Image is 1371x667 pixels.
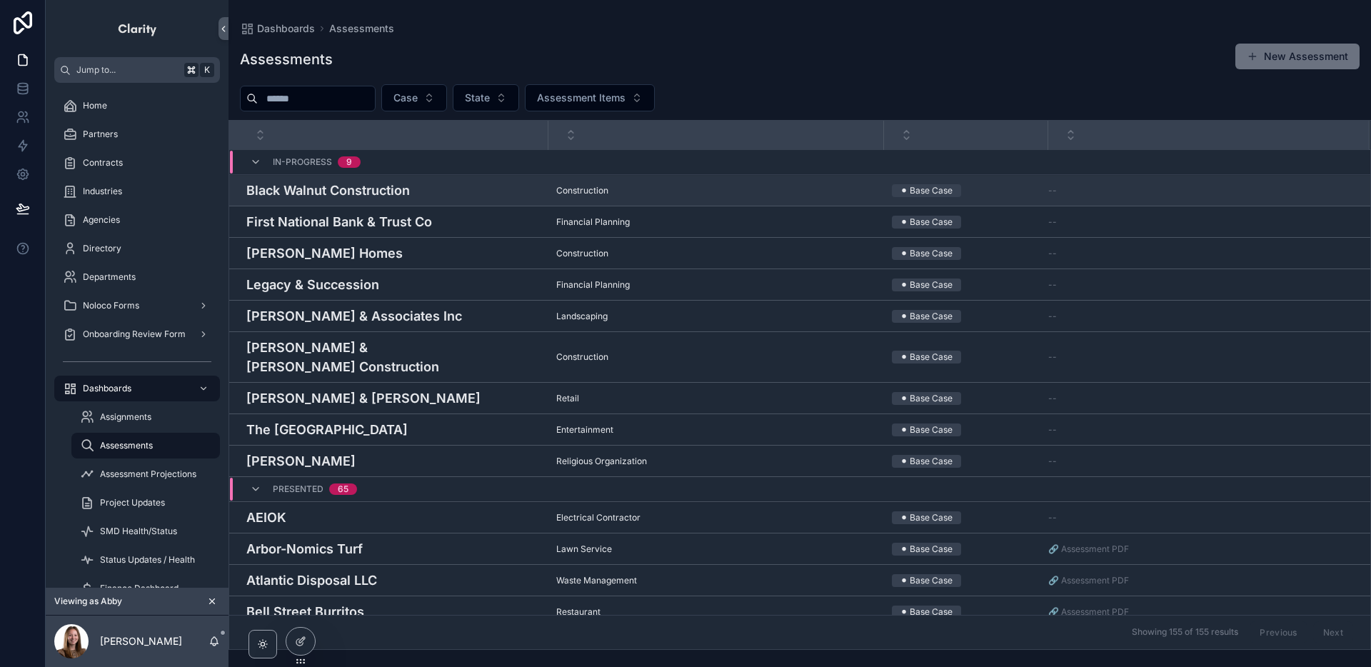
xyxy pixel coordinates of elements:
span: Partners [83,129,118,140]
div: ⚫ Base Case [900,351,953,363]
a: Financial Planning [556,279,875,291]
span: Religious Organization [556,456,647,467]
span: Dashboards [257,21,315,36]
span: Landscaping [556,311,608,322]
a: ⚫ Base Case [892,392,1039,405]
a: ⚫ Base Case [892,606,1039,618]
h4: Legacy & Succession [246,275,539,294]
h4: [PERSON_NAME] & [PERSON_NAME] Construction [246,338,539,376]
span: -- [1048,393,1057,404]
span: Financial Planning [556,279,630,291]
span: State [465,91,490,105]
span: Construction [556,185,608,196]
a: Construction [556,185,875,196]
a: -- [1048,512,1352,523]
div: ⚫ Base Case [900,310,953,323]
a: Departments [54,264,220,290]
span: -- [1048,248,1057,259]
a: 🔗 Assessment PDF [1048,543,1352,555]
span: Presented [273,483,323,495]
a: Black Walnut Construction [246,181,539,200]
a: ⚫ Base Case [892,247,1039,260]
span: SMD Health/Status [100,526,177,537]
a: Bell Street Burritos [246,602,539,621]
span: Status Updates / Health [100,554,195,566]
span: Financial Planning [556,216,630,228]
a: Noloco Forms [54,293,220,319]
a: ⚫ Base Case [892,455,1039,468]
a: ⚫ Base Case [892,423,1039,436]
div: ⚫ Base Case [900,279,953,291]
div: ⚫ Base Case [900,392,953,405]
a: Assessment Projections [71,461,220,487]
span: Showing 155 of 155 results [1132,627,1238,638]
a: Contracts [54,150,220,176]
a: Restaurant [556,606,875,618]
button: Select Button [381,84,447,111]
a: ⚫ Base Case [892,351,1039,363]
span: Jump to... [76,64,179,76]
span: Assessment Items [537,91,626,105]
div: ⚫ Base Case [900,574,953,587]
a: Dashboards [240,21,315,36]
a: 🔗 Assessment PDF [1048,575,1352,586]
span: -- [1048,512,1057,523]
span: Home [83,100,107,111]
a: -- [1048,248,1352,259]
button: Jump to...K [54,57,220,83]
div: 65 [338,483,348,495]
a: [PERSON_NAME] Homes [246,244,539,263]
h4: Arbor-Nomics Turf [246,539,539,558]
span: Construction [556,248,608,259]
div: ⚫ Base Case [900,511,953,524]
a: First National Bank & Trust Co [246,212,539,231]
a: Lawn Service [556,543,875,555]
a: ⚫ Base Case [892,310,1039,323]
a: ⚫ Base Case [892,184,1039,197]
div: ⚫ Base Case [900,543,953,556]
span: Restaurant [556,606,601,618]
div: ⚫ Base Case [900,423,953,436]
a: Financial Planning [556,216,875,228]
span: Departments [83,271,136,283]
a: [PERSON_NAME] & [PERSON_NAME] [246,388,539,408]
a: -- [1048,279,1352,291]
a: Retail [556,393,875,404]
a: [PERSON_NAME] [246,451,539,471]
span: Case [393,91,418,105]
a: Construction [556,351,875,363]
a: New Assessment [1235,44,1360,69]
span: Construction [556,351,608,363]
a: Directory [54,236,220,261]
button: Select Button [525,84,655,111]
a: SMD Health/Status [71,518,220,544]
span: K [201,64,213,76]
a: ⚫ Base Case [892,574,1039,587]
div: ⚫ Base Case [900,216,953,229]
a: Dashboards [54,376,220,401]
a: Construction [556,248,875,259]
a: Assessments [329,21,394,36]
a: 🔗 Assessment PDF [1048,575,1129,586]
a: -- [1048,185,1352,196]
a: AEIOK [246,508,539,527]
a: Entertainment [556,424,875,436]
h4: The [GEOGRAPHIC_DATA] [246,420,539,439]
span: Entertainment [556,424,613,436]
a: Finance Dashboard [71,576,220,601]
p: [PERSON_NAME] [100,634,182,648]
button: Select Button [453,84,519,111]
a: Project Updates [71,490,220,516]
span: -- [1048,311,1057,322]
h4: [PERSON_NAME] & Associates Inc [246,306,539,326]
a: -- [1048,393,1352,404]
span: Electrical Contractor [556,512,641,523]
div: 9 [346,156,352,168]
span: Assignments [100,411,151,423]
span: -- [1048,185,1057,196]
